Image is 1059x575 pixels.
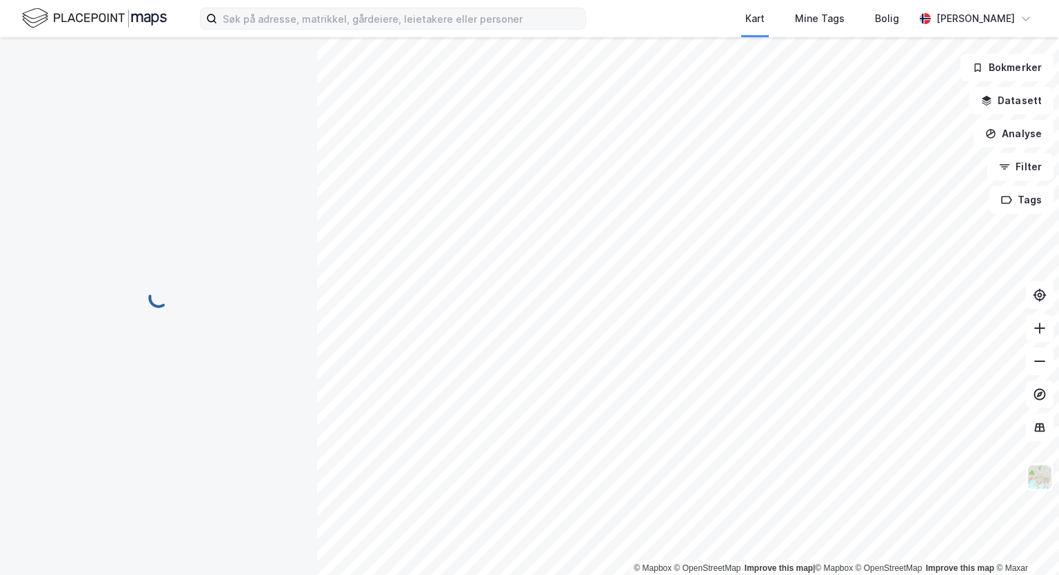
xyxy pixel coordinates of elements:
[148,287,170,309] img: spinner.a6d8c91a73a9ac5275cf975e30b51cfb.svg
[217,8,585,29] input: Søk på adresse, matrikkel, gårdeiere, leietakere eller personer
[634,561,1028,575] div: |
[960,54,1053,81] button: Bokmerker
[875,10,899,27] div: Bolig
[745,10,765,27] div: Kart
[674,563,741,573] a: OpenStreetMap
[745,563,813,573] a: Improve this map
[634,563,672,573] a: Mapbox
[1027,464,1053,490] img: Z
[795,10,845,27] div: Mine Tags
[969,87,1053,114] button: Datasett
[989,186,1053,214] button: Tags
[815,563,853,573] a: Mapbox
[856,563,922,573] a: OpenStreetMap
[22,6,167,30] img: logo.f888ab2527a4732fd821a326f86c7f29.svg
[990,509,1059,575] iframe: Chat Widget
[936,10,1015,27] div: [PERSON_NAME]
[987,153,1053,181] button: Filter
[974,120,1053,148] button: Analyse
[990,509,1059,575] div: Kontrollprogram for chat
[926,563,994,573] a: Improve this map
